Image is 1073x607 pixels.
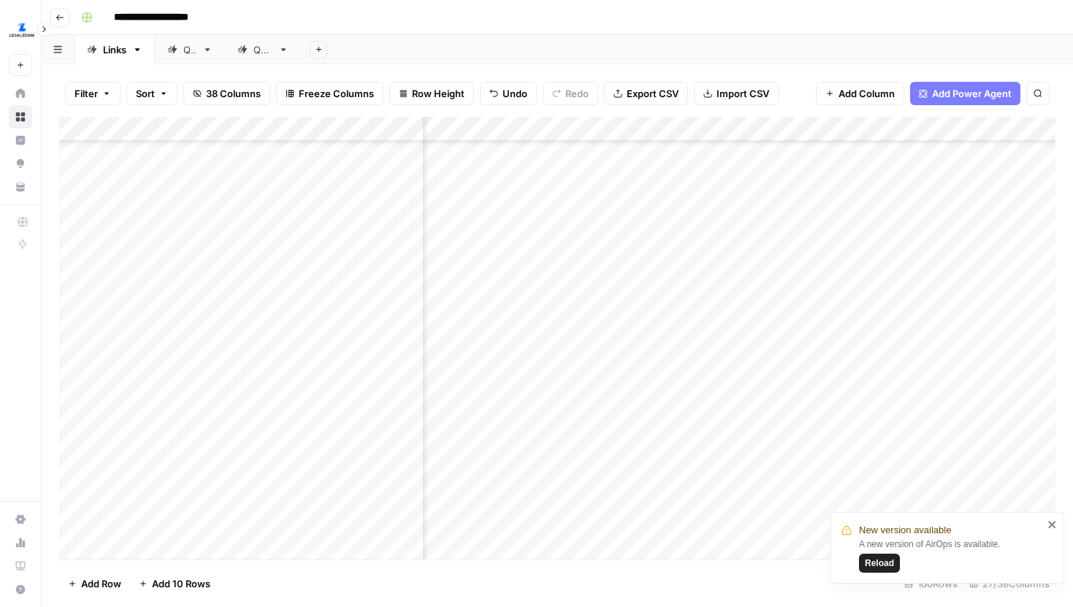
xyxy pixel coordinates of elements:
button: Add Column [816,82,904,105]
button: Help + Support [9,578,32,601]
img: LegalZoom Logo [9,17,35,43]
span: Add 10 Rows [152,576,210,591]
a: Home [9,82,32,105]
a: Learning Hub [9,554,32,578]
a: Opportunities [9,152,32,175]
span: Sort [136,86,155,101]
button: Add Power Agent [910,82,1020,105]
a: Usage [9,531,32,554]
button: close [1047,519,1058,530]
span: Add Power Agent [932,86,1012,101]
button: Row Height [389,82,474,105]
div: QA2 [253,42,272,57]
a: Settings [9,508,32,531]
button: Undo [480,82,537,105]
span: Add Column [839,86,895,101]
button: Add 10 Rows [130,572,219,595]
button: Workspace: LegalZoom [9,12,32,48]
button: Export CSV [604,82,688,105]
button: Reload [859,554,900,573]
span: New version available [859,523,951,538]
button: Add Row [59,572,130,595]
a: QA [155,35,225,64]
a: Links [75,35,155,64]
button: Import CSV [694,82,779,105]
button: Freeze Columns [276,82,383,105]
span: 38 Columns [206,86,261,101]
span: Row Height [412,86,465,101]
div: Links [103,42,126,57]
span: Export CSV [627,86,679,101]
a: QA2 [225,35,301,64]
span: Add Row [81,576,121,591]
button: Filter [65,82,121,105]
div: 100 Rows [898,572,963,595]
div: 27/38 Columns [963,572,1055,595]
span: Redo [565,86,589,101]
button: Redo [543,82,598,105]
a: Insights [9,129,32,152]
button: 38 Columns [183,82,270,105]
span: Freeze Columns [299,86,374,101]
span: Filter [75,86,98,101]
div: QA [183,42,196,57]
span: Undo [503,86,527,101]
span: Import CSV [717,86,769,101]
a: Browse [9,105,32,129]
a: Your Data [9,175,32,199]
div: A new version of AirOps is available. [859,538,1043,573]
button: Sort [126,82,177,105]
span: Reload [865,557,894,570]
